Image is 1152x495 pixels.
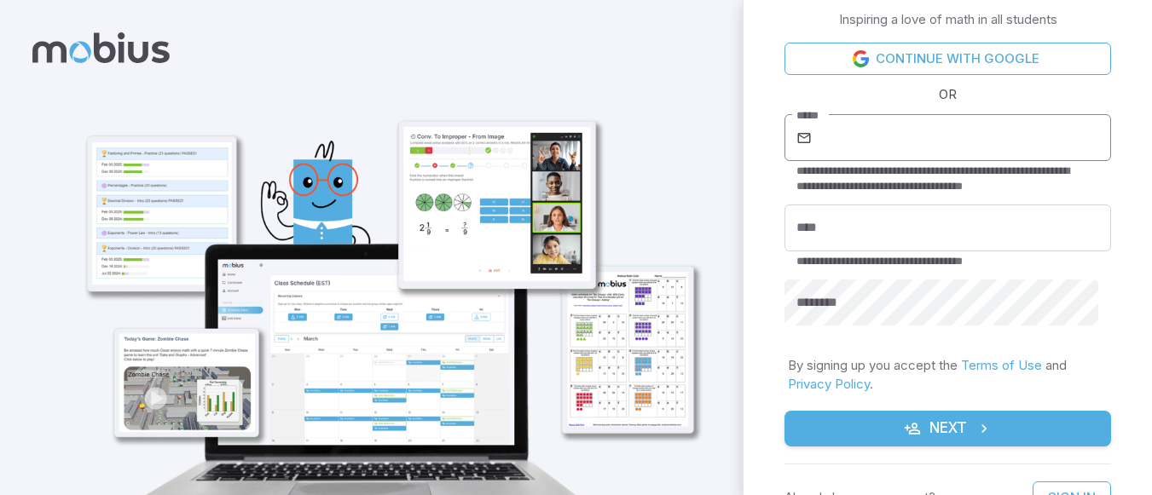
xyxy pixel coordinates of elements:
button: Next [784,411,1111,446]
a: Privacy Policy [788,376,870,392]
p: Inspiring a love of math in all students [839,10,1057,29]
span: OR [935,85,961,104]
a: Terms of Use [961,357,1042,373]
p: By signing up you accept the and . [788,356,1108,394]
a: Continue with Google [784,43,1111,75]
